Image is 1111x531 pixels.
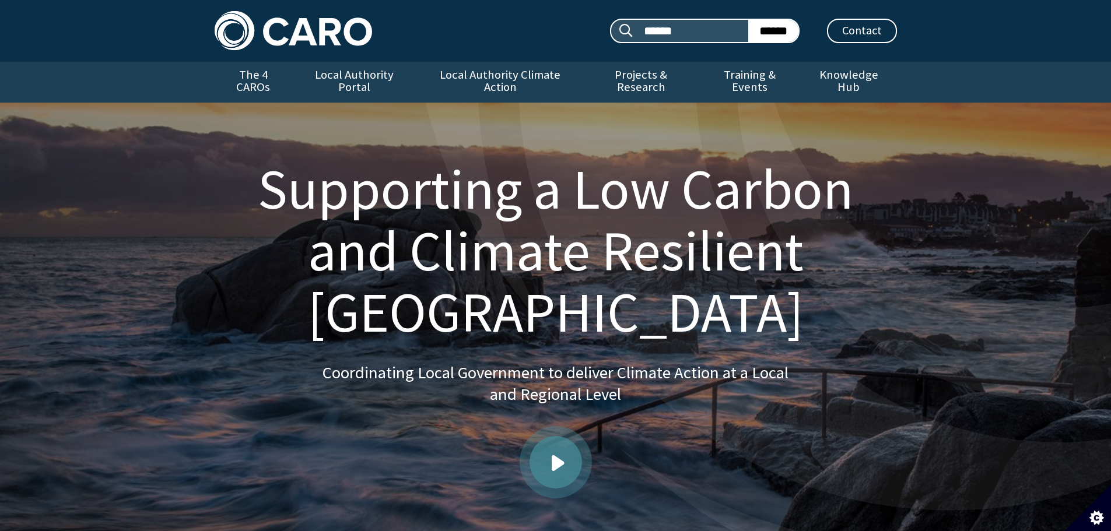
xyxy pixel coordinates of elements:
a: The 4 CAROs [215,62,292,103]
a: Local Authority Climate Action [417,62,583,103]
a: Play video [530,436,582,488]
a: Contact [827,19,897,43]
a: Local Authority Portal [292,62,417,103]
p: Coordinating Local Government to deliver Climate Action at a Local and Regional Level [323,362,789,406]
a: Training & Events [699,62,801,103]
h1: Supporting a Low Carbon and Climate Resilient [GEOGRAPHIC_DATA] [229,159,883,343]
a: Knowledge Hub [801,62,896,103]
a: Projects & Research [583,62,699,103]
button: Set cookie preferences [1064,484,1111,531]
img: Caro logo [215,11,372,50]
